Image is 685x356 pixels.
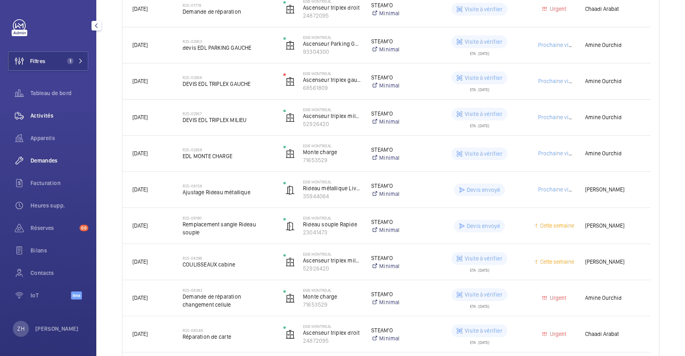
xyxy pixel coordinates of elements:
[30,179,88,187] span: Facturation
[303,184,361,192] p: Rideau métallique Livraison
[183,328,273,333] h2: R25-08546
[371,290,424,298] p: STEAM'O
[132,114,148,120] span: [DATE]
[30,291,71,299] span: IoT
[303,293,361,301] p: Monte charge
[303,84,361,92] p: 68561809
[303,256,361,264] p: Ascenseur triplex milieu
[539,258,574,265] span: Cette semaine
[303,40,361,48] p: Ascenseur Parking Gauche
[132,150,148,157] span: [DATE]
[183,80,273,88] span: DEVIS EDL TRIPLEX GAUCHE
[285,221,295,231] img: automatic_door.svg
[464,110,502,118] p: Visite à vérifier
[470,48,489,55] div: ETA : [DATE]
[548,295,566,301] span: Urgent
[537,150,577,157] span: Prochaine visite
[30,201,88,210] span: Heures supp.
[371,262,424,270] a: Minimal
[537,78,577,84] span: Prochaine visite
[464,5,502,13] p: Visite à vérifier
[132,42,148,48] span: [DATE]
[17,325,24,333] p: ZH
[371,9,424,17] a: Minimal
[183,288,273,293] h2: R25-08382
[183,220,273,236] span: Remplacement sangle Rideau souple
[303,264,361,273] p: 52926420
[470,120,489,128] div: ETA : [DATE]
[183,260,273,269] span: COULISSEAUX cabine
[467,222,500,230] p: Devis envoyé
[464,150,502,158] p: Visite à vérifier
[371,118,424,126] a: Minimal
[132,258,148,265] span: [DATE]
[35,325,79,333] p: [PERSON_NAME]
[67,58,73,64] span: 1
[464,74,502,82] p: Visite à vérifier
[71,291,82,299] span: Beta
[285,257,295,267] img: elevator.svg
[585,113,640,122] span: Amine Ourchid
[303,12,361,20] p: 24872095
[371,37,424,45] p: STEAM'O
[470,265,489,272] div: ETA : [DATE]
[537,42,577,48] span: Prochaine visite
[470,301,489,308] div: ETA : [DATE]
[371,45,424,53] a: Minimal
[285,41,295,50] img: elevator.svg
[303,112,361,120] p: Ascenseur triplex milieu
[371,154,424,162] a: Minimal
[79,225,88,231] span: 68
[464,291,502,299] p: Visite à vérifier
[371,110,424,118] p: STEAM'O
[30,224,76,232] span: Réserves
[183,75,273,80] h2: R25-02956
[285,185,295,195] img: automatic_door.svg
[464,38,502,46] p: Visite à vérifier
[132,222,148,229] span: [DATE]
[371,190,424,198] a: Minimal
[303,288,361,293] p: EGIS MONTREUIL
[132,6,148,12] span: [DATE]
[467,186,500,194] p: Devis envoyé
[585,330,640,339] span: Chaadi Arabat
[537,114,577,120] span: Prochaine visite
[303,35,361,40] p: EGIS MONTREUIL
[30,112,88,120] span: Activités
[303,192,361,200] p: 35944064
[303,228,361,236] p: 23041473
[183,44,273,52] span: devis EDL PARKING GAUCHE
[464,327,502,335] p: Visite à vérifier
[371,81,424,90] a: Minimal
[303,76,361,84] p: Ascenseur triplex gauche A
[183,147,273,152] h2: R25-02958
[183,116,273,124] span: DEVIS EDL TRIPLEX MILIEU
[585,293,640,303] span: Amine Ourchid
[470,84,489,92] div: ETA : [DATE]
[303,301,361,309] p: 71653529
[371,182,424,190] p: STEAM'O
[585,149,640,158] span: Amine Ourchid
[371,218,424,226] p: STEAM'O
[183,183,273,188] h2: R25-08158
[303,71,361,76] p: EGIS MONTREUIL
[285,77,295,86] img: elevator.svg
[585,41,640,50] span: Amine Ourchid
[303,48,361,56] p: 93304300
[585,185,640,194] span: [PERSON_NAME]
[371,73,424,81] p: STEAM'O
[548,6,566,12] span: Urgent
[303,148,361,156] p: Monte charge
[132,331,148,337] span: [DATE]
[371,334,424,342] a: Minimal
[183,3,273,8] h2: R25-01778
[371,146,424,154] p: STEAM'O
[585,4,640,14] span: Chaadi Arabat
[183,256,273,260] h2: R25-08296
[303,220,361,228] p: Rideau souple Rapide
[30,89,88,97] span: Tableau de bord
[30,157,88,165] span: Demandes
[303,252,361,256] p: EGIS MONTREUIL
[371,326,424,334] p: STEAM'O
[132,78,148,84] span: [DATE]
